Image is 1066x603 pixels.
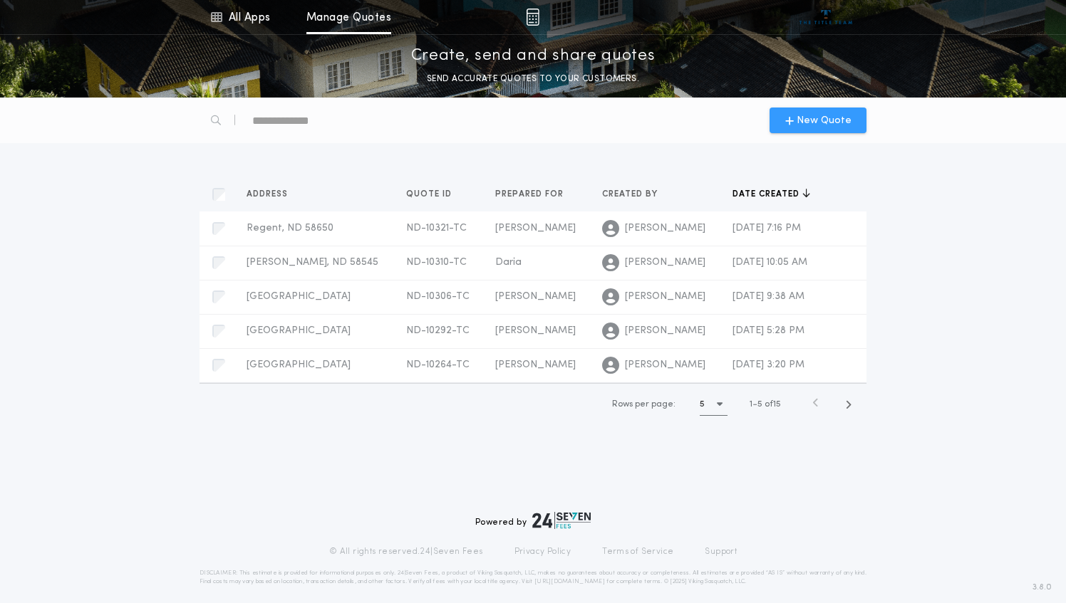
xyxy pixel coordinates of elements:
[733,257,807,268] span: [DATE] 10:05 AM
[733,325,804,336] span: [DATE] 5:28 PM
[406,325,470,336] span: ND-10292-TC
[700,393,728,416] button: 5
[799,10,853,24] img: vs-icon
[495,291,576,302] span: [PERSON_NAME]
[495,189,566,200] span: Prepared for
[495,257,522,268] span: Daria
[733,189,802,200] span: Date created
[411,45,656,68] p: Create, send and share quotes
[495,360,576,370] span: [PERSON_NAME]
[757,400,762,409] span: 5
[200,569,866,586] p: DISCLAIMER: This estimate is provided for informational purposes only. 24|Seven Fees, a product o...
[625,290,705,304] span: [PERSON_NAME]
[534,579,605,584] a: [URL][DOMAIN_NAME]
[406,187,462,201] button: Quote ID
[406,223,467,234] span: ND-10321-TC
[247,360,351,370] span: [GEOGRAPHIC_DATA]
[625,358,705,372] span: [PERSON_NAME]
[625,324,705,338] span: [PERSON_NAME]
[625,256,705,270] span: [PERSON_NAME]
[625,221,705,236] span: [PERSON_NAME]
[475,512,591,529] div: Powered by
[526,9,539,26] img: img
[514,546,571,557] a: Privacy Policy
[532,512,591,529] img: logo
[1033,581,1052,594] span: 3.8.0
[602,546,673,557] a: Terms of Service
[602,187,668,201] button: Created by
[406,360,470,370] span: ND-10264-TC
[406,189,455,200] span: Quote ID
[495,223,576,234] span: [PERSON_NAME]
[733,360,804,370] span: [DATE] 3:20 PM
[495,325,576,336] span: [PERSON_NAME]
[733,187,810,201] button: Date created
[247,257,378,268] span: [PERSON_NAME], ND 58545
[247,189,291,200] span: Address
[247,291,351,302] span: [GEOGRAPHIC_DATA]
[770,108,866,133] button: New Quote
[733,291,804,302] span: [DATE] 9:38 AM
[700,397,705,411] h1: 5
[797,113,852,128] span: New Quote
[406,257,467,268] span: ND-10310-TC
[733,223,801,234] span: [DATE] 7:16 PM
[329,546,483,557] p: © All rights reserved. 24|Seven Fees
[705,546,737,557] a: Support
[427,72,639,86] p: SEND ACCURATE QUOTES TO YOUR CUSTOMERS.
[247,325,351,336] span: [GEOGRAPHIC_DATA]
[612,400,676,409] span: Rows per page:
[247,223,333,234] span: Regent, ND 58650
[765,398,781,411] span: of 15
[247,187,299,201] button: Address
[602,189,661,200] span: Created by
[750,400,752,409] span: 1
[406,291,470,302] span: ND-10306-TC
